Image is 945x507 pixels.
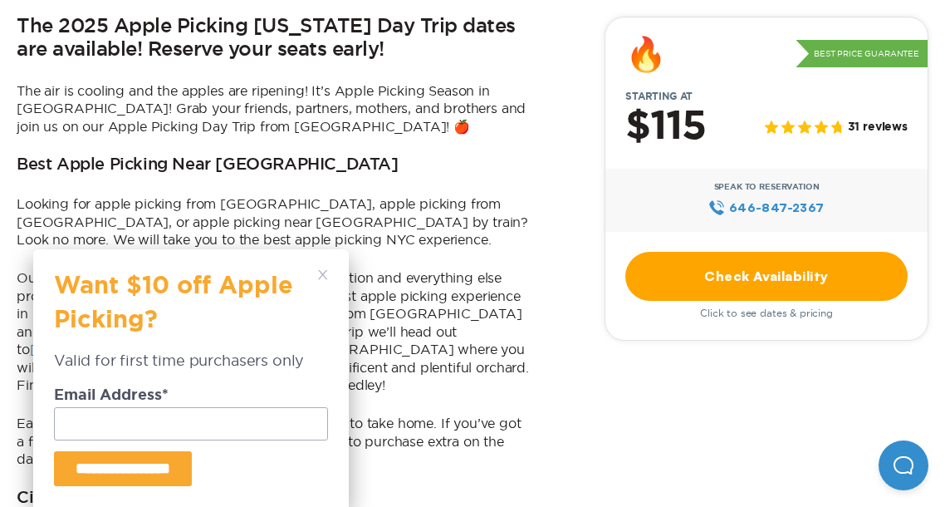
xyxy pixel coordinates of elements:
[879,441,928,490] iframe: Help Scout Beacon - Open
[625,252,908,301] a: Check Availability
[17,82,530,136] p: The air is cooling and the apples are ripening! It’s Apple Picking Season in [GEOGRAPHIC_DATA]! G...
[17,155,399,175] h3: Best Apple Picking Near [GEOGRAPHIC_DATA]
[848,121,908,135] span: 31 reviews
[54,270,311,350] h3: Want $10 off Apple Picking?
[162,388,169,403] span: Required
[708,199,824,217] a: 646‍-847‍-2367
[54,350,328,387] div: Valid for first time purchasers only
[54,388,328,407] dt: Email Address
[625,37,667,71] div: 🔥
[700,308,833,319] span: Click to see dates & pricing
[17,195,530,249] p: Looking for apple picking from [GEOGRAPHIC_DATA], apple picking from [GEOGRAPHIC_DATA], or apple ...
[605,91,712,102] span: Starting at
[17,15,530,62] h2: The 2025 Apple Picking [US_STATE] Day Trip dates are available! Reserve your seats early!
[30,342,207,357] a: [PERSON_NAME] Orchard
[17,415,530,469] p: Each guest is welcome to pick 10 pounds of apples to take home. If you’ve got a few apple pies in...
[796,40,928,68] p: Best Price Guarantee
[714,182,820,192] span: Speak to Reservation
[729,199,825,217] span: 646‍-847‍-2367
[625,106,706,149] h2: $115
[17,269,530,395] p: Our Apple Picking NYC day trip includes transportation and everything else provided by the Source...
